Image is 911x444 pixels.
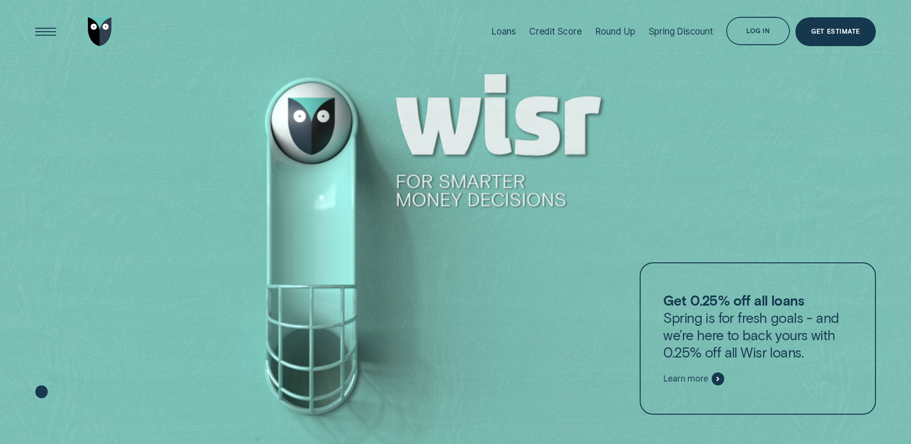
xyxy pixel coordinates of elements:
[31,17,60,46] button: Open Menu
[88,17,112,46] img: Wisr
[491,26,516,37] div: Loans
[529,26,582,37] div: Credit Score
[649,26,713,37] div: Spring Discount
[663,373,708,384] span: Learn more
[640,262,876,414] a: Get 0.25% off all loansSpring is for fresh goals - and we’re here to back yours with 0.25% off al...
[726,17,790,46] button: Log in
[663,292,804,308] strong: Get 0.25% off all loans
[795,17,876,46] a: Get Estimate
[663,292,852,361] p: Spring is for fresh goals - and we’re here to back yours with 0.25% off all Wisr loans.
[595,26,635,37] div: Round Up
